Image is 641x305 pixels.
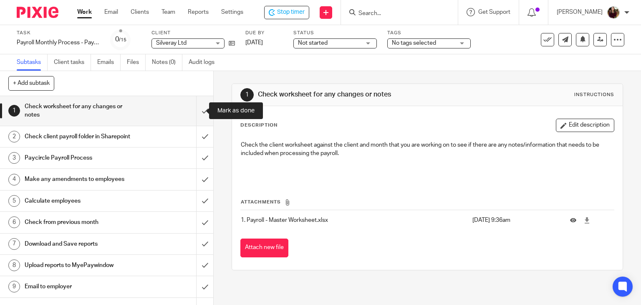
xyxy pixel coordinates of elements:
[25,259,134,272] h1: Upload reports to MyePaywindow
[162,8,175,16] a: Team
[556,119,614,132] button: Edit description
[8,152,20,164] div: 3
[188,8,209,16] a: Reports
[392,40,436,46] span: No tags selected
[25,100,134,122] h1: Check worksheet for any changes or notes
[8,105,20,117] div: 1
[25,195,134,207] h1: Calculate employees
[472,216,558,224] p: [DATE] 9:36am
[25,280,134,293] h1: Email to employer
[293,30,377,36] label: Status
[151,30,235,36] label: Client
[607,6,620,19] img: MaxAcc_Sep21_ElliDeanPhoto_030.jpg
[8,174,20,186] div: 4
[8,216,20,228] div: 6
[97,54,121,71] a: Emails
[240,122,278,129] p: Description
[478,9,510,15] span: Get Support
[8,238,20,250] div: 7
[131,8,149,16] a: Clients
[25,152,134,164] h1: Paycircle Payroll Process
[584,216,590,224] a: Download
[8,195,20,207] div: 5
[17,30,100,36] label: Task
[119,38,126,42] small: /15
[241,216,468,224] p: 1. Payroll - Master Worksheet.xlsx
[17,7,58,18] img: Pixie
[358,10,433,18] input: Search
[574,91,614,98] div: Instructions
[8,76,54,90] button: + Add subtask
[264,6,309,19] div: Silveray Ltd - Payroll Monthly Process - Paycircle
[115,35,126,44] div: 0
[77,8,92,16] a: Work
[221,8,243,16] a: Settings
[245,30,283,36] label: Due by
[54,54,91,71] a: Client tasks
[152,54,182,71] a: Notes (0)
[25,216,134,229] h1: Check from previous month
[8,281,20,292] div: 9
[127,54,146,71] a: Files
[277,8,305,17] span: Stop timer
[557,8,603,16] p: [PERSON_NAME]
[25,173,134,186] h1: Make any amendments to employees
[17,54,48,71] a: Subtasks
[17,38,100,47] div: Payroll Monthly Process - Paycircle
[104,8,118,16] a: Email
[8,131,20,142] div: 2
[156,40,187,46] span: Silveray Ltd
[241,200,281,204] span: Attachments
[387,30,471,36] label: Tags
[189,54,221,71] a: Audit logs
[241,141,614,158] p: Check the client worksheet against the client and month that you are working on to see if there a...
[240,88,254,102] div: 1
[298,40,328,46] span: Not started
[258,90,445,99] h1: Check worksheet for any changes or notes
[240,239,288,257] button: Attach new file
[245,40,263,46] span: [DATE]
[25,130,134,143] h1: Check client payroll folder in Sharepoint
[25,238,134,250] h1: Download and Save reports
[8,259,20,271] div: 8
